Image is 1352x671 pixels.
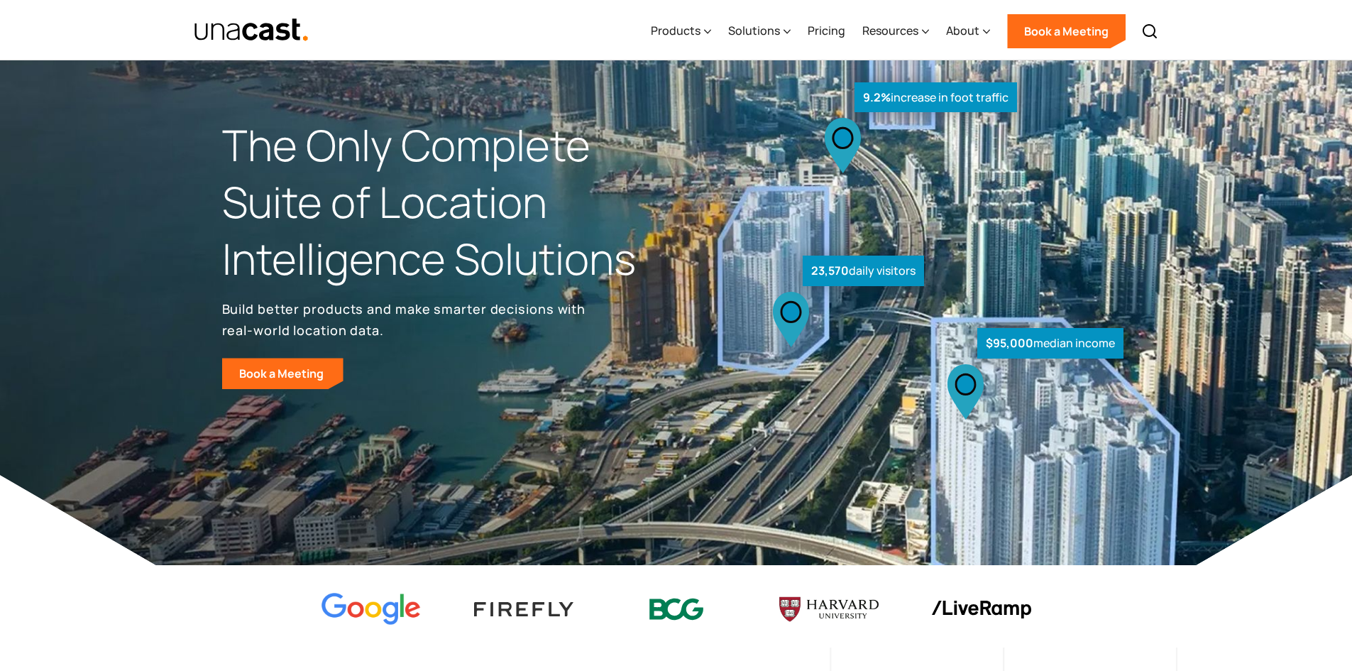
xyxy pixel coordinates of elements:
img: BCG logo [627,589,726,630]
img: Search icon [1141,23,1158,40]
a: home [194,18,309,43]
div: Products [651,22,700,39]
div: Products [651,2,711,60]
strong: 23,570 [811,263,849,278]
img: liveramp logo [932,601,1031,618]
p: Build better products and make smarter decisions with real-world location data. [222,298,591,341]
a: Pricing [808,2,845,60]
a: Book a Meeting [222,358,344,389]
div: increase in foot traffic [854,82,1017,113]
a: Book a Meeting [1007,14,1126,48]
div: Resources [862,2,929,60]
div: Solutions [728,22,780,39]
img: Google logo Color [321,593,421,626]
div: About [946,2,990,60]
strong: $95,000 [986,335,1033,351]
img: Harvard U logo [779,592,879,626]
div: Solutions [728,2,791,60]
div: median income [977,328,1123,359]
strong: 9.2% [863,89,891,105]
div: About [946,22,979,39]
div: daily visitors [803,256,924,286]
img: Firefly Advertising logo [474,602,573,616]
img: Unacast text logo [194,18,309,43]
h1: The Only Complete Suite of Location Intelligence Solutions [222,117,676,287]
div: Resources [862,22,918,39]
